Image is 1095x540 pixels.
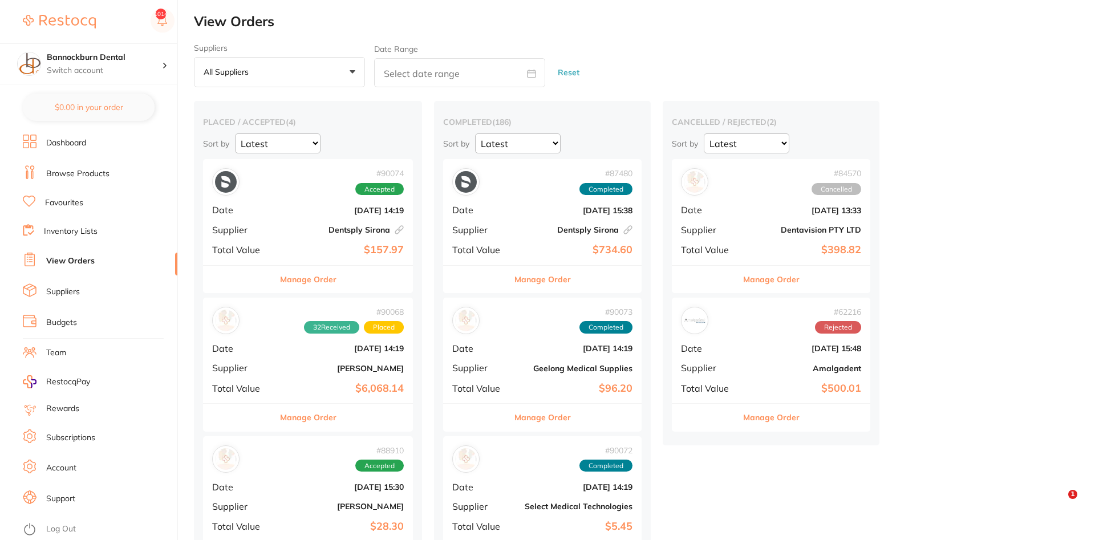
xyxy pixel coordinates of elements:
span: # 88910 [355,446,404,455]
p: Sort by [672,139,698,149]
span: Total Value [212,521,273,531]
a: Restocq Logo [23,9,96,35]
span: Supplier [212,225,273,235]
img: Bannockburn Dental [18,52,40,75]
img: Restocq Logo [23,15,96,29]
a: Subscriptions [46,432,95,444]
a: Support [46,493,75,505]
img: Dentsply Sirona [455,171,477,193]
span: RestocqPay [46,376,90,388]
div: Dentsply Sirona#90074AcceptedDate[DATE] 14:19SupplierDentsply SironaTotal Value$157.97Manage Order [203,159,413,293]
b: Amalgadent [747,364,861,373]
button: $0.00 in your order [23,94,155,121]
iframe: Intercom live chat [1045,490,1072,517]
span: Total Value [452,383,509,393]
span: Date [681,343,738,354]
label: Date Range [374,44,418,54]
b: Geelong Medical Supplies [518,364,632,373]
a: Inventory Lists [44,226,98,237]
label: Suppliers [194,43,365,52]
b: $157.97 [282,244,404,256]
b: [DATE] 14:19 [518,344,632,353]
b: [DATE] 14:19 [282,206,404,215]
button: Log Out [23,521,174,539]
img: RestocqPay [23,375,36,388]
span: Completed [579,460,632,472]
span: Total Value [681,383,738,393]
b: $5.45 [518,521,632,533]
span: Supplier [452,501,509,511]
span: # 90072 [579,446,632,455]
b: [DATE] 14:19 [518,482,632,492]
a: Rewards [46,403,79,415]
span: Cancelled [812,183,861,196]
a: Account [46,462,76,474]
b: [DATE] 13:33 [747,206,861,215]
a: Dashboard [46,137,86,149]
input: Select date range [374,58,545,87]
span: Total Value [681,245,738,255]
button: Manage Order [514,266,571,293]
span: Date [452,482,509,492]
a: Browse Products [46,168,109,180]
img: Dentsply Sirona [215,171,237,193]
img: Henry Schein Halas [215,448,237,470]
p: Sort by [203,139,229,149]
img: Select Medical Technologies [455,448,477,470]
button: Manage Order [743,404,800,431]
a: Budgets [46,317,77,328]
b: [PERSON_NAME] [282,502,404,511]
span: Total Value [452,245,509,255]
h2: View Orders [194,14,1095,30]
b: Select Medical Technologies [518,502,632,511]
b: $96.20 [518,383,632,395]
span: # 62216 [815,307,861,316]
button: Manage Order [743,266,800,293]
span: Supplier [681,225,738,235]
h2: cancelled / rejected ( 2 ) [672,117,870,127]
b: [DATE] 15:30 [282,482,404,492]
img: Amalgadent [684,310,705,331]
b: [DATE] 15:38 [518,206,632,215]
span: 1 [1068,490,1077,499]
a: Suppliers [46,286,80,298]
b: Dentsply Sirona [282,225,404,234]
b: [DATE] 14:19 [282,344,404,353]
b: $6,068.14 [282,383,404,395]
span: # 90068 [304,307,404,316]
span: Supplier [681,363,738,373]
span: Date [212,482,273,492]
span: Accepted [355,460,404,472]
h4: Bannockburn Dental [47,52,162,63]
span: Total Value [212,245,273,255]
button: All suppliers [194,57,365,88]
span: # 90074 [355,169,404,178]
b: $500.01 [747,383,861,395]
p: All suppliers [204,67,253,77]
span: Date [452,343,509,354]
span: # 87480 [579,169,632,178]
b: $734.60 [518,244,632,256]
img: Henry Schein Halas [215,310,237,331]
span: Placed [364,321,404,334]
span: Supplier [452,225,509,235]
span: Supplier [212,363,273,373]
span: # 84570 [812,169,861,178]
span: Date [212,343,273,354]
span: Total Value [212,383,273,393]
a: Log Out [46,523,76,535]
div: Henry Schein Halas#9006832ReceivedPlacedDate[DATE] 14:19Supplier[PERSON_NAME]Total Value$6,068.14... [203,298,413,432]
a: RestocqPay [23,375,90,388]
img: Dentavision PTY LTD [684,171,705,193]
h2: completed ( 186 ) [443,117,642,127]
b: $398.82 [747,244,861,256]
span: Date [452,205,509,215]
span: Date [212,205,273,215]
p: Switch account [47,65,162,76]
a: Team [46,347,66,359]
img: Geelong Medical Supplies [455,310,477,331]
span: Accepted [355,183,404,196]
span: Rejected [815,321,861,334]
span: Date [681,205,738,215]
span: Completed [579,321,632,334]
